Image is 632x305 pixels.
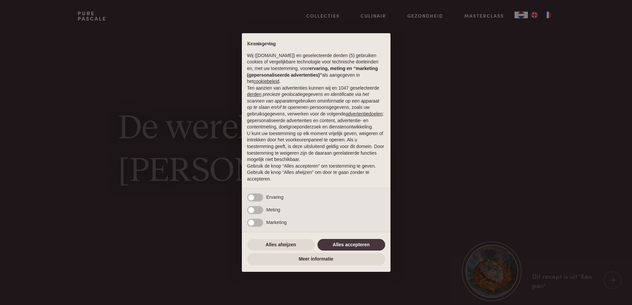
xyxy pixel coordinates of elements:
[266,194,284,200] span: Ervaring
[247,98,380,110] em: informatie op een apparaat op te slaan en/of te openen
[247,91,262,98] button: derden
[266,207,280,212] span: Meting
[247,66,378,78] strong: ervaring, meting en “marketing (gepersonaliseerde advertenties)”
[247,163,385,183] p: Gebruik de knop “Alles accepteren” om toestemming te geven. Gebruik de knop “Alles afwijzen” om d...
[346,111,383,117] button: advertentiedoelen
[247,92,369,104] em: precieze geolocatiegegevens en identificatie via het scannen van apparaten
[317,239,385,251] button: Alles accepteren
[266,220,287,225] span: Marketing
[247,41,385,47] h2: Kennisgeving
[247,130,385,163] p: U kunt uw toestemming op elk moment vrijelijk geven, weigeren of intrekken door het voorkeurenpan...
[247,239,315,251] button: Alles afwijzen
[247,85,385,130] p: Ten aanzien van advertenties kunnen wij en 1047 geselecteerde gebruiken om en persoonsgegevens, z...
[253,79,279,84] a: cookiebeleid
[247,253,385,265] button: Meer informatie
[247,52,385,85] p: Wij ([DOMAIN_NAME]) en geselecteerde derden (5) gebruiken cookies of vergelijkbare technologie vo...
